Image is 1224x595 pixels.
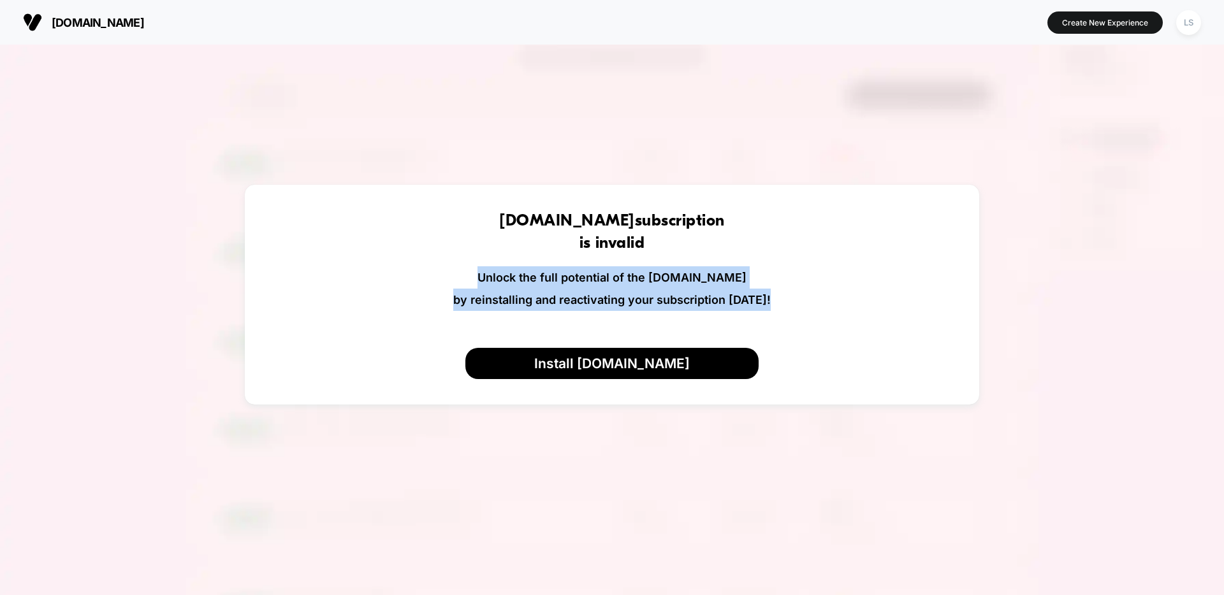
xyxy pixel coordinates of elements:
button: Install [DOMAIN_NAME] [465,348,759,379]
button: LS [1172,10,1205,36]
p: Unlock the full potential of the [DOMAIN_NAME] by reinstalling and reactivating your subscription... [453,266,771,311]
button: Create New Experience [1047,11,1163,34]
span: [DOMAIN_NAME] [52,16,144,29]
div: LS [1176,10,1201,35]
button: [DOMAIN_NAME] [19,12,148,32]
h1: [DOMAIN_NAME] subscription is invalid [499,210,724,255]
img: Visually logo [23,13,42,32]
